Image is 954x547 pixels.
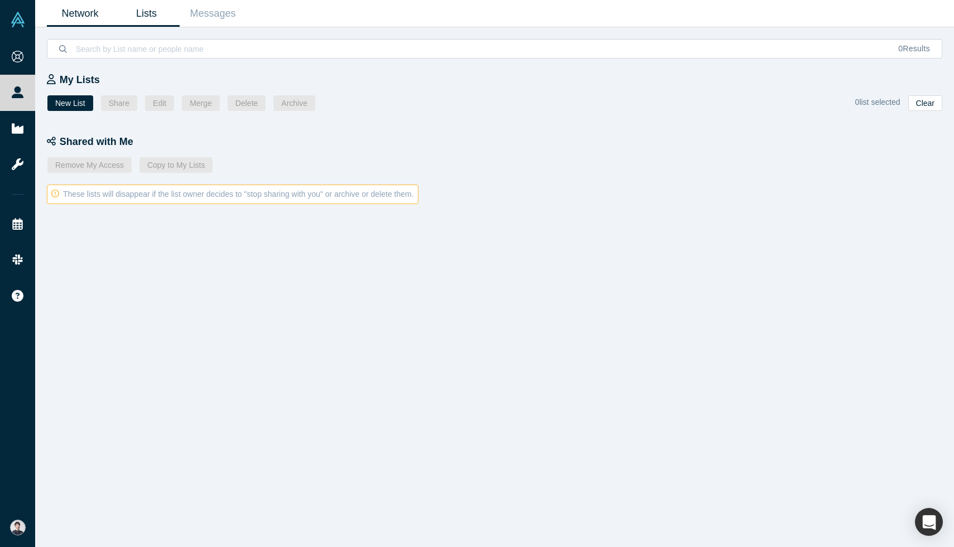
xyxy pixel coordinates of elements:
img: Alchemist Vault Logo [10,12,26,27]
a: Lists [113,1,180,27]
button: Share [101,95,137,111]
button: Clear [908,95,942,111]
input: Search by List name or people name [75,36,886,62]
div: These lists will disappear if the list owner decides to "stop sharing with you" or archive or del... [47,185,418,204]
button: Copy to My Lists [139,157,213,173]
span: 0 list selected [855,98,900,107]
a: Messages [180,1,246,27]
button: Archive [273,95,315,111]
img: Katsutoshi Tabata's Account [10,520,26,535]
div: Shared with Me [47,134,954,149]
span: Results [898,44,930,53]
button: Remove My Access [47,157,132,173]
button: Delete [228,95,266,111]
button: Merge [182,95,220,111]
button: Edit [145,95,174,111]
button: New List [47,95,93,111]
div: My Lists [47,72,954,88]
span: 0 [898,44,903,53]
a: Network [47,1,113,27]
